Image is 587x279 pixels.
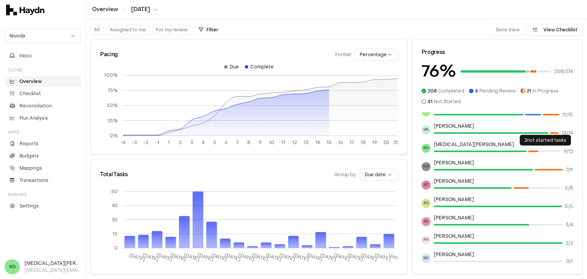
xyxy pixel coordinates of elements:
tspan: 19 [372,139,377,146]
tspan: [DATE] [224,252,241,262]
span: 21 [527,88,531,94]
a: Mappings [5,163,81,174]
tspan: 11 [281,139,285,146]
p: Reconciliation [19,102,52,109]
p: Flux Analysis [19,115,48,122]
span: PG [422,235,431,245]
span: Not Started [428,99,461,105]
a: Settings [5,201,81,211]
tspan: 7 [236,139,238,146]
tspan: 10 [269,139,274,146]
tspan: 75% [108,88,118,94]
button: Assigned to me [106,25,149,35]
tspan: [DATE] [211,252,228,262]
span: 7 / 9 [566,167,573,173]
nav: breadcrumb [92,6,158,13]
p: Mappings [19,165,42,172]
tspan: 0% [110,133,118,139]
div: Total Tasks [100,171,128,178]
p: Transactions [19,177,49,184]
button: Filter [194,24,223,36]
p: Reports [19,140,39,147]
tspan: 6 [225,139,228,146]
tspan: -4 [120,139,125,146]
span: In Progress [527,88,559,94]
span: 208 / 274 [554,68,573,75]
tspan: 16 [338,139,343,146]
span: / [122,5,127,13]
span: GG [422,162,431,171]
tspan: [DATE] [183,252,200,262]
span: 9 / 12 [564,148,573,154]
span: 2 / 2 [566,240,573,246]
tspan: [DATE] [333,252,350,262]
tspan: [DATE] [238,252,255,262]
tspan: [DATE] [142,252,159,262]
a: Overview [92,6,118,13]
button: [DATE] [131,6,158,13]
h3: [MEDICAL_DATA][PERSON_NAME] [24,260,81,267]
tspan: 9 [259,139,262,146]
span: Inbox [19,52,32,59]
p: 2 not started tasks [524,137,566,143]
span: ND [422,254,431,263]
div: Progress [422,49,573,56]
tspan: 21 [393,139,398,146]
a: Overview [5,76,81,87]
p: [PERSON_NAME] [434,233,573,239]
span: AF [422,180,431,190]
tspan: 14 [315,139,320,146]
p: [PERSON_NAME] [434,215,573,221]
p: [PERSON_NAME] [434,196,573,203]
h3: Close [8,67,23,73]
span: 3 / 4 [566,222,573,228]
span: 4 [475,88,478,94]
tspan: 18 [361,139,366,146]
p: [PERSON_NAME] [434,123,573,129]
tspan: 3 [190,139,193,146]
h3: Manage [8,192,27,198]
tspan: [DATE] [197,252,214,262]
tspan: 45 [112,203,118,209]
tspan: 2 [179,139,182,146]
span: 11 / 15 [562,112,573,118]
tspan: [DATE] [129,252,146,262]
tspan: 12 [292,139,297,146]
span: Completed [428,88,464,94]
span: Pending Review [475,88,516,94]
a: Flux Analysis [5,113,81,123]
span: 0 / 1 [566,258,573,264]
span: 5 / 8 [565,185,573,191]
tspan: [DATE] [251,252,269,262]
span: NS [422,144,431,153]
tspan: 100% [104,72,118,78]
tspan: [DATE] [265,252,282,262]
div: Due [224,64,239,70]
h3: Apps [8,130,19,135]
tspan: 30 [112,217,118,223]
p: [PERSON_NAME] [434,251,573,258]
img: svg+xml,%3c [6,5,44,15]
h3: 76 % [422,59,456,83]
p: [MEDICAL_DATA][PERSON_NAME] [434,141,573,148]
button: For my review [152,25,191,35]
tspan: 8 [247,139,250,146]
a: Reconciliation [5,101,81,111]
tspan: [DATE] [279,252,296,262]
div: Pacing [100,51,118,58]
a: Reports [5,138,81,149]
tspan: [DATE] [292,252,310,262]
tspan: -2 [143,139,148,146]
span: SK [422,217,431,226]
p: Settings [19,203,39,209]
button: View Checklist [528,24,582,36]
tspan: [DATE] [306,252,323,262]
tspan: 50% [107,102,118,109]
tspan: [DATE] [170,252,187,262]
tspan: 20 [383,139,389,146]
p: [PERSON_NAME] [434,160,573,166]
span: Format [335,52,352,58]
span: Group by: [334,172,357,178]
span: KV [422,199,431,208]
tspan: [DATE] [319,252,337,262]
